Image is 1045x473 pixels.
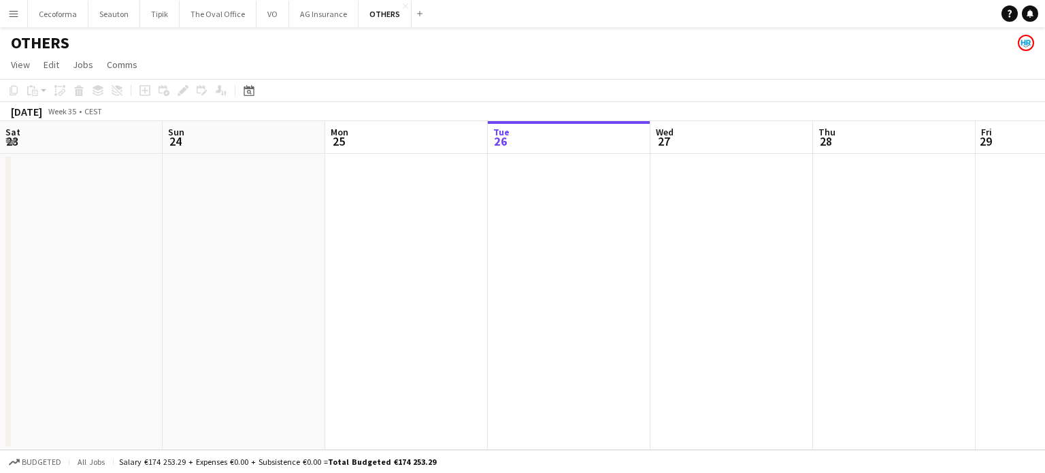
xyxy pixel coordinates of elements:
span: Thu [818,126,835,138]
span: 29 [979,133,992,149]
span: Jobs [73,59,93,71]
h1: OTHERS [11,33,69,53]
span: 24 [166,133,184,149]
a: Edit [38,56,65,74]
span: 28 [816,133,835,149]
span: Fri [981,126,992,138]
button: The Oval Office [180,1,256,27]
span: Budgeted [22,457,61,467]
button: Budgeted [7,455,63,470]
span: Edit [44,59,59,71]
span: Total Budgeted €174 253.29 [328,457,436,467]
button: Cecoforma [28,1,88,27]
app-user-avatar: HR Team [1018,35,1034,51]
button: OTHERS [359,1,412,27]
div: Salary €174 253.29 + Expenses €0.00 + Subsistence €0.00 = [119,457,436,467]
div: [DATE] [11,105,42,118]
a: View [5,56,35,74]
span: Tue [493,126,510,138]
span: 25 [329,133,348,149]
span: All jobs [75,457,107,467]
button: VO [256,1,289,27]
span: 26 [491,133,510,149]
span: Sun [168,126,184,138]
span: Wed [656,126,674,138]
span: Sat [5,126,20,138]
button: Tipik [140,1,180,27]
button: Seauton [88,1,140,27]
span: 27 [654,133,674,149]
a: Comms [101,56,143,74]
a: Jobs [67,56,99,74]
span: View [11,59,30,71]
span: Mon [331,126,348,138]
span: Week 35 [45,106,79,116]
button: AG Insurance [289,1,359,27]
span: Comms [107,59,137,71]
div: CEST [84,106,102,116]
span: 23 [3,133,20,149]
